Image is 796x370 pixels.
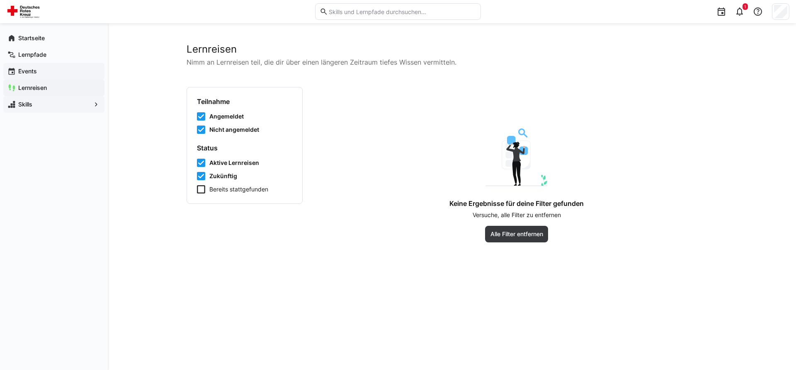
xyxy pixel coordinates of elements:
[209,185,268,193] span: Bereits stattgefunden
[209,172,237,180] span: Zukünftig
[485,226,548,242] button: Alle Filter entfernen
[744,4,746,9] span: 1
[209,112,244,121] span: Angemeldet
[187,43,717,56] h2: Lernreisen
[209,126,259,134] span: Nicht angemeldet
[473,211,561,219] p: Versuche, alle Filter zu entfernen
[489,230,544,238] span: Alle Filter entfernen
[197,144,292,152] h4: Status
[187,57,717,67] p: Nimm an Lernreisen teil, die dir über einen längeren Zeitraum tiefes Wissen vermitteln.
[209,159,259,167] span: Aktive Lernreisen
[449,199,584,208] h4: Keine Ergebnisse für deine Filter gefunden
[197,97,292,106] h4: Teilnahme
[328,8,476,15] input: Skills und Lernpfade durchsuchen…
